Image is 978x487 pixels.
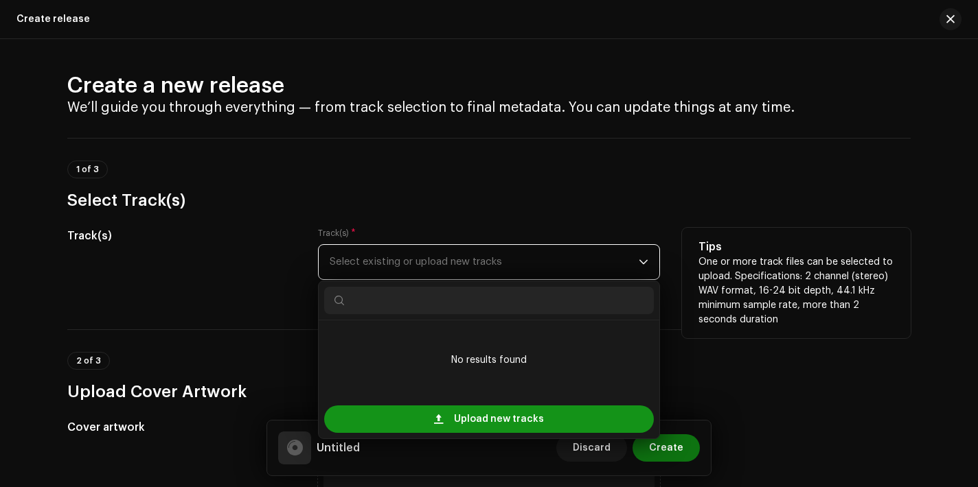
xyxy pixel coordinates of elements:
button: Discard [556,434,627,462]
span: Discard [573,434,611,462]
button: Create [633,434,700,462]
h3: Upload Cover Artwork [67,381,911,403]
label: Track(s) [318,228,356,239]
li: No results found [324,326,654,394]
h5: Cover artwork [67,419,296,436]
h2: Create a new release [67,72,911,99]
h3: Select Track(s) [67,189,911,211]
h4: We’ll guide you through everything — from track selection to final metadata. You can update thing... [67,99,911,116]
span: Upload new tracks [454,405,544,433]
span: Create [649,434,683,462]
h5: Tips [698,239,894,255]
div: dropdown trigger [639,245,648,279]
h5: Track(s) [67,228,296,244]
p: One or more track files can be selected to upload. Specifications: 2 channel (stereo) WAV format,... [698,255,894,327]
h5: Untitled [317,440,360,456]
span: Select existing or upload new tracks [330,245,639,279]
ul: Option List [319,320,659,400]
